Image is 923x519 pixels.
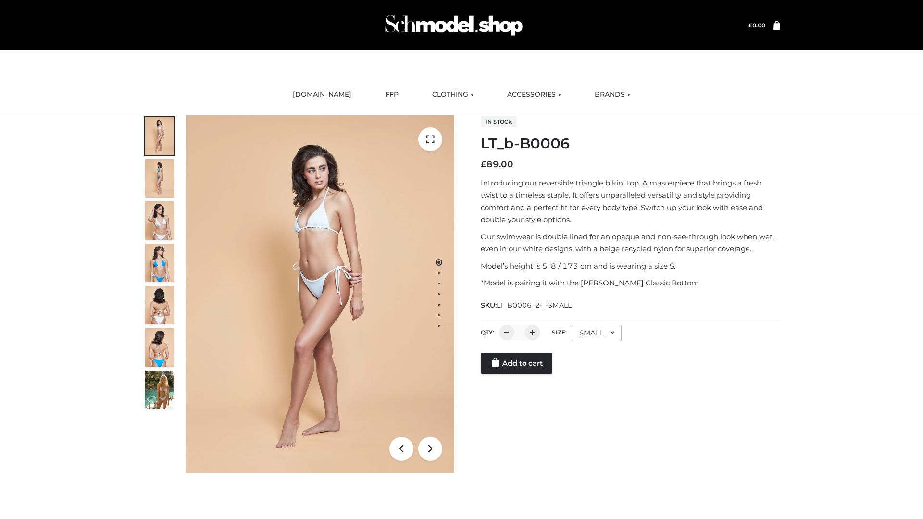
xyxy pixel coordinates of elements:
span: LT_B0006_2-_-SMALL [497,301,572,309]
bdi: 89.00 [481,159,513,170]
a: BRANDS [587,84,637,105]
bdi: 0.00 [748,22,765,29]
a: [DOMAIN_NAME] [286,84,359,105]
a: Add to cart [481,353,552,374]
img: ArielClassicBikiniTop_CloudNine_AzureSky_OW114ECO_1 [186,115,454,473]
span: £ [748,22,752,29]
p: Introducing our reversible triangle bikini top. A masterpiece that brings a fresh twist to a time... [481,177,780,226]
img: ArielClassicBikiniTop_CloudNine_AzureSky_OW114ECO_8-scaled.jpg [145,328,174,367]
img: Arieltop_CloudNine_AzureSky2.jpg [145,371,174,409]
h1: LT_b-B0006 [481,135,780,152]
p: Model’s height is 5 ‘8 / 173 cm and is wearing a size S. [481,260,780,272]
a: FFP [378,84,406,105]
img: ArielClassicBikiniTop_CloudNine_AzureSky_OW114ECO_7-scaled.jpg [145,286,174,324]
span: SKU: [481,299,573,311]
img: ArielClassicBikiniTop_CloudNine_AzureSky_OW114ECO_2-scaled.jpg [145,159,174,198]
label: Size: [552,329,567,336]
span: In stock [481,116,517,127]
p: *Model is pairing it with the [PERSON_NAME] Classic Bottom [481,277,780,289]
img: ArielClassicBikiniTop_CloudNine_AzureSky_OW114ECO_1-scaled.jpg [145,117,174,155]
p: Our swimwear is double lined for an opaque and non-see-through look when wet, even in our white d... [481,231,780,255]
span: £ [481,159,486,170]
label: QTY: [481,329,494,336]
img: ArielClassicBikiniTop_CloudNine_AzureSky_OW114ECO_3-scaled.jpg [145,201,174,240]
img: ArielClassicBikiniTop_CloudNine_AzureSky_OW114ECO_4-scaled.jpg [145,244,174,282]
a: ACCESSORIES [500,84,568,105]
div: SMALL [572,325,622,341]
a: £0.00 [748,22,765,29]
img: Schmodel Admin 964 [382,6,526,44]
a: CLOTHING [425,84,481,105]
